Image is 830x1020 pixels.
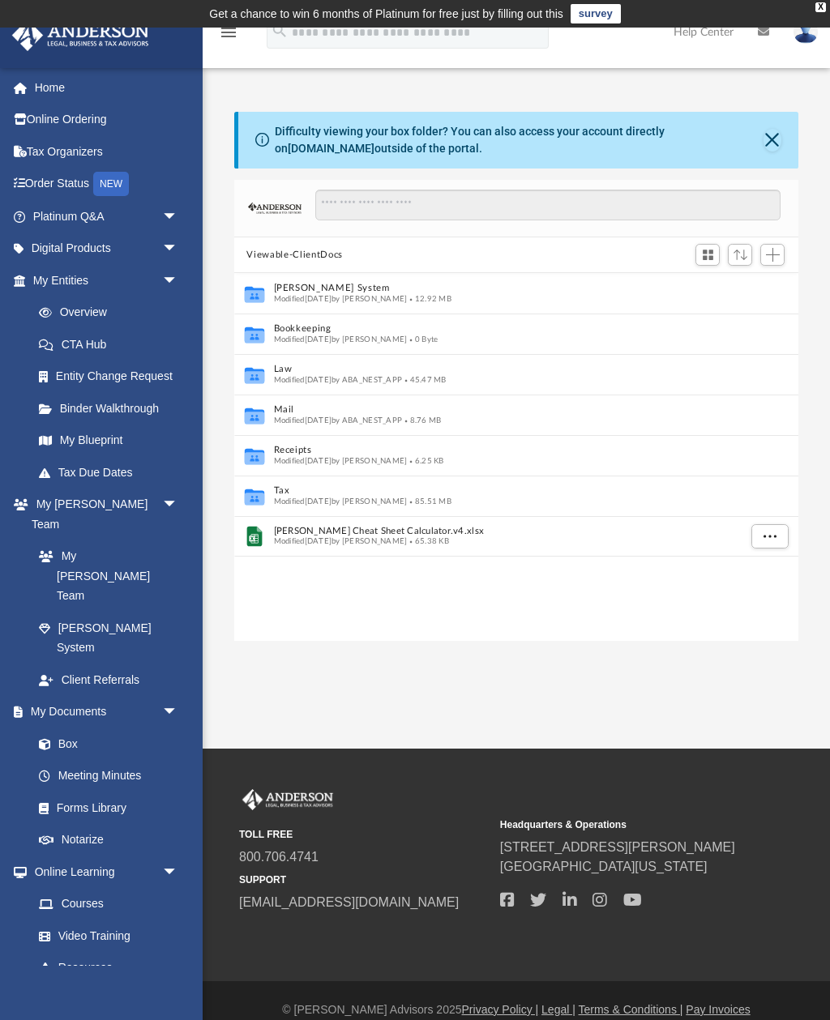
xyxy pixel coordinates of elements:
[23,297,203,329] a: Overview
[23,728,186,760] a: Box
[23,760,195,792] a: Meeting Minutes
[7,19,154,51] img: Anderson Advisors Platinum Portal
[93,172,129,196] div: NEW
[273,446,738,456] button: Receipts
[794,20,818,44] img: User Pic
[162,200,195,233] span: arrow_drop_down
[273,295,407,303] span: Modified [DATE] by [PERSON_NAME]
[239,895,459,909] a: [EMAIL_ADDRESS][DOMAIN_NAME]
[219,23,238,42] i: menu
[273,526,738,536] span: [PERSON_NAME] Cheat Sheet Calculator.v4.xlsx
[273,497,407,506] span: Modified [DATE] by [PERSON_NAME]
[273,537,407,545] span: Modified [DATE] by [PERSON_NAME]
[23,824,195,856] a: Notarize
[23,392,203,425] a: Binder Walkthrough
[11,200,203,233] a: Platinum Q&Aarrow_drop_down
[11,71,203,104] a: Home
[23,612,195,664] a: [PERSON_NAME] System
[23,540,186,612] a: My [PERSON_NAME] Team
[239,873,489,887] small: SUPPORT
[162,856,195,889] span: arrow_drop_down
[234,273,799,642] div: grid
[11,135,203,168] a: Tax Organizers
[209,4,563,23] div: Get a chance to win 6 months of Platinum for free just by filling out this
[407,457,443,465] span: 6.25 KB
[273,284,738,294] button: [PERSON_NAME] System
[695,244,720,267] button: Switch to Grid View
[315,190,781,220] input: Search files and folders
[23,888,195,920] a: Courses
[162,233,195,266] span: arrow_drop_down
[407,497,451,506] span: 85.51 MB
[760,244,785,267] button: Add
[273,324,738,335] button: Bookkeeping
[11,168,203,201] a: Order StatusNEW
[462,1003,539,1016] a: Privacy Policy |
[162,264,195,297] span: arrow_drop_down
[273,486,738,497] button: Tax
[407,295,451,303] span: 12.92 MB
[23,920,186,952] a: Video Training
[686,1003,750,1016] a: Pay Invoices
[23,952,195,984] a: Resources
[273,365,738,375] button: Law
[288,142,374,155] a: [DOMAIN_NAME]
[407,335,438,344] span: 0 Byte
[246,248,342,262] button: Viewable-ClientDocs
[162,489,195,522] span: arrow_drop_down
[11,856,195,888] a: Online Learningarrow_drop_down
[571,4,621,23] a: survey
[23,792,186,824] a: Forms Library
[239,827,489,842] small: TOLL FREE
[162,696,195,729] span: arrow_drop_down
[23,361,203,393] a: Entity Change Request
[273,405,738,416] button: Mail
[579,1003,683,1016] a: Terms & Conditions |
[219,31,238,42] a: menu
[500,860,708,873] a: [GEOGRAPHIC_DATA][US_STATE]
[273,457,407,465] span: Modified [DATE] by [PERSON_NAME]
[273,376,402,384] span: Modified [DATE] by ABA_NEST_APP
[815,2,826,12] div: close
[500,840,735,854] a: [STREET_ADDRESS][PERSON_NAME]
[239,850,319,864] a: 800.706.4741
[275,123,764,157] div: Difficulty viewing your box folder? You can also access your account directly on outside of the p...
[239,789,336,810] img: Anderson Advisors Platinum Portal
[11,696,195,728] a: My Documentsarrow_drop_down
[11,489,195,540] a: My [PERSON_NAME] Teamarrow_drop_down
[11,233,203,265] a: Digital Productsarrow_drop_down
[23,664,195,696] a: Client Referrals
[402,376,447,384] span: 45.47 MB
[402,416,441,425] span: 8.76 MB
[273,335,407,344] span: Modified [DATE] by [PERSON_NAME]
[23,425,195,457] a: My Blueprint
[11,104,203,136] a: Online Ordering
[541,1003,575,1016] a: Legal |
[764,129,782,152] button: Close
[751,525,788,549] button: More options
[203,1001,830,1018] div: © [PERSON_NAME] Advisors 2025
[271,22,289,40] i: search
[407,537,449,545] span: 65.38 KB
[728,244,752,266] button: Sort
[23,328,203,361] a: CTA Hub
[500,817,750,832] small: Headquarters & Operations
[23,456,203,489] a: Tax Due Dates
[11,264,203,297] a: My Entitiesarrow_drop_down
[273,416,402,425] span: Modified [DATE] by ABA_NEST_APP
